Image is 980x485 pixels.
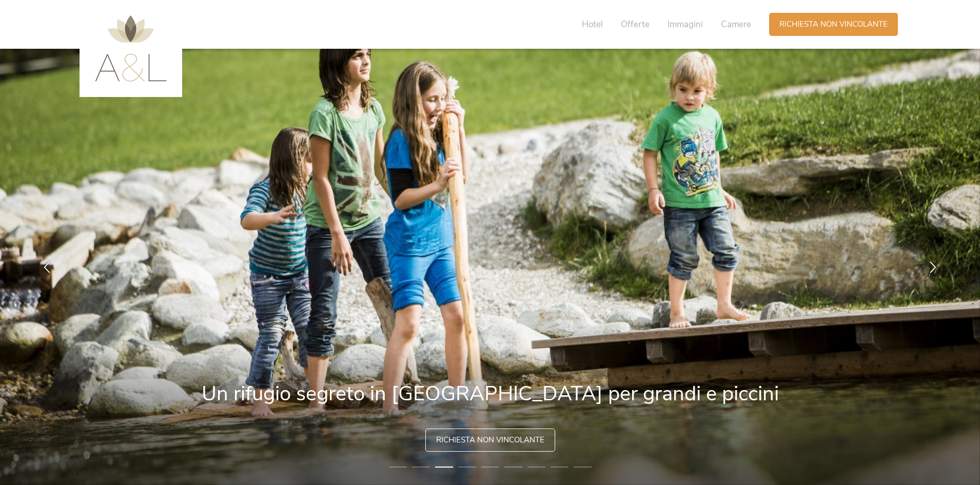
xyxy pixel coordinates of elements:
[621,18,650,30] span: Offerte
[95,15,167,82] img: AMONTI & LUNARIS Wellnessresort
[668,18,703,30] span: Immagini
[779,19,888,30] span: Richiesta non vincolante
[436,435,544,445] span: Richiesta non vincolante
[721,18,751,30] span: Camere
[582,18,603,30] span: Hotel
